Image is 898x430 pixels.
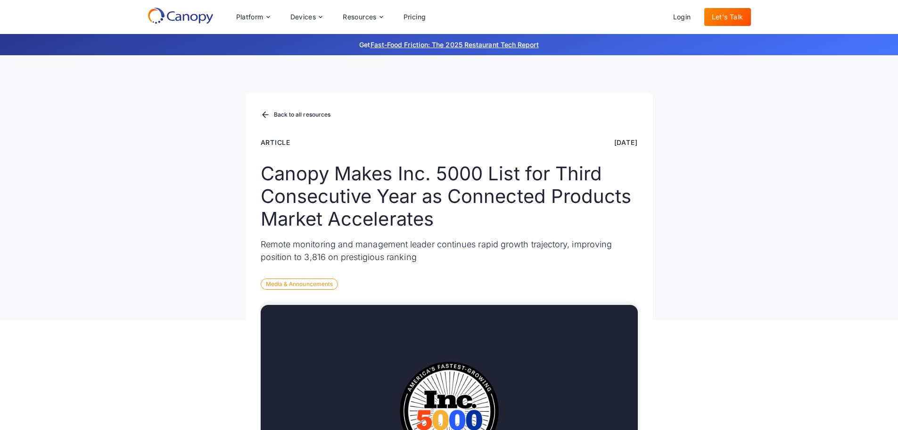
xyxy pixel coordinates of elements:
h1: Canopy Makes Inc. 5000 List for Third Consecutive Year as Connected Products Market Accelerates [261,162,638,230]
div: Platform [236,14,264,20]
div: Article [261,137,291,147]
a: Fast-Food Friction: The 2025 Restaurant Tech Report [371,41,539,49]
div: Media & Announcements [261,278,338,290]
div: Devices [290,14,316,20]
div: Back to all resources [274,112,331,118]
a: Login [666,8,699,26]
a: Pricing [396,8,434,26]
a: Let's Talk [704,8,751,26]
p: Get [218,40,680,50]
a: Back to all resources [261,109,331,121]
div: [DATE] [614,137,638,147]
p: Remote monitoring and management leader continues rapid growth trajectory, improving position to ... [261,238,638,263]
div: Resources [343,14,377,20]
